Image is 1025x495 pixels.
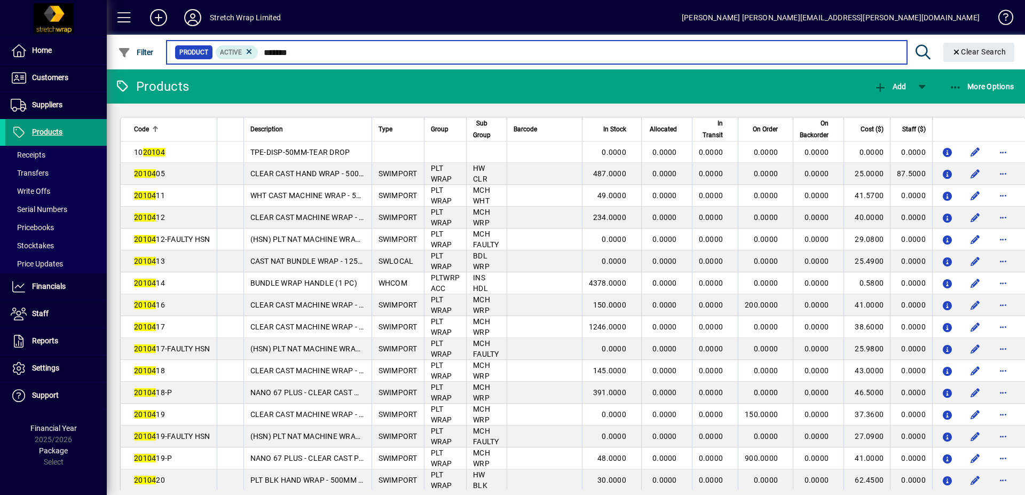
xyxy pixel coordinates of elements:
[597,454,626,462] span: 48.0000
[800,117,829,141] span: On Backorder
[890,272,932,294] td: 0.0000
[890,338,932,360] td: 0.0000
[890,163,932,185] td: 87.5000
[5,200,107,218] a: Serial Numbers
[11,151,45,159] span: Receipts
[431,186,452,205] span: PLT WRAP
[134,323,156,331] em: 20104
[652,454,677,462] span: 0.0000
[995,144,1012,161] button: More options
[754,148,778,156] span: 0.0000
[805,279,829,287] span: 0.0000
[118,48,154,57] span: Filter
[250,235,489,243] span: (HSN) PLT NAT MACHINE WRAP - 500MM X 1620M X 20MU (1R/CTN)
[220,49,242,56] span: Active
[967,187,984,204] button: Edit
[134,279,156,287] em: 20104
[843,272,890,294] td: 0.5800
[843,229,890,250] td: 29.0800
[473,117,491,141] span: Sub Group
[805,344,829,353] span: 0.0000
[134,344,156,353] em: 20104
[32,100,62,109] span: Suppliers
[967,231,984,248] button: Edit
[115,43,156,62] button: Filter
[473,383,490,402] span: MCH WRP
[967,165,984,182] button: Edit
[32,309,49,318] span: Staff
[431,208,452,227] span: PLT WRAP
[754,323,778,331] span: 0.0000
[431,295,452,315] span: PLT WRAP
[379,123,392,135] span: Type
[593,366,626,375] span: 145.0000
[250,257,519,265] span: CAST NAT BUNDLE WRAP - 125MM X 300M X 20MU WITH HANDLE (12R/CTN)
[431,123,460,135] div: Group
[134,301,165,309] span: 16
[805,323,829,331] span: 0.0000
[141,8,176,27] button: Add
[5,92,107,119] a: Suppliers
[843,338,890,360] td: 25.9800
[11,169,49,177] span: Transfers
[890,294,932,316] td: 0.0000
[843,250,890,272] td: 25.4900
[699,213,723,222] span: 0.0000
[134,410,165,419] span: 19
[754,191,778,200] span: 0.0000
[699,117,723,141] span: In Transit
[805,191,829,200] span: 0.0000
[805,169,829,178] span: 0.0000
[134,123,210,135] div: Code
[379,213,417,222] span: SWIMPORT
[379,279,407,287] span: WHCOM
[250,432,489,441] span: (HSN) PLT NAT MACHINE WRAP - 500MM X 2000M X 15MU (1R/CTN)
[652,366,677,375] span: 0.0000
[967,362,984,379] button: Edit
[995,253,1012,270] button: More options
[134,454,172,462] span: 19-P
[134,432,210,441] span: 19-FAULTY HSN
[805,454,829,462] span: 0.0000
[379,366,417,375] span: SWIMPORT
[593,213,626,222] span: 234.0000
[250,344,489,353] span: (HSN) PLT NAT MACHINE WRAP - 500MM X 1420M X 23MU (1R/CTN)
[843,142,890,163] td: 0.0000
[699,323,723,331] span: 0.0000
[890,404,932,426] td: 0.0000
[134,454,156,462] em: 20104
[890,426,932,447] td: 0.0000
[5,164,107,182] a: Transfers
[134,344,210,353] span: 17-FAULTY HSN
[995,428,1012,445] button: More options
[843,426,890,447] td: 27.0900
[134,257,156,265] em: 20104
[995,274,1012,292] button: More options
[652,344,677,353] span: 0.0000
[589,123,636,135] div: In Stock
[890,207,932,229] td: 0.0000
[134,148,165,156] span: 10
[995,450,1012,467] button: More options
[134,432,156,441] em: 20104
[593,388,626,397] span: 391.0000
[754,344,778,353] span: 0.0000
[890,316,932,338] td: 0.0000
[431,273,460,293] span: PLTWRP ACC
[890,469,932,491] td: 0.0000
[5,218,107,237] a: Pricebooks
[134,410,156,419] em: 20104
[967,340,984,357] button: Edit
[652,432,677,441] span: 0.0000
[943,43,1015,62] button: Clear
[379,257,414,265] span: SWLOCAL
[5,355,107,382] a: Settings
[379,301,417,309] span: SWIMPORT
[5,382,107,409] a: Support
[652,148,677,156] span: 0.0000
[431,230,452,249] span: PLT WRAP
[652,213,677,222] span: 0.0000
[379,344,417,353] span: SWIMPORT
[593,169,626,178] span: 487.0000
[699,344,723,353] span: 0.0000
